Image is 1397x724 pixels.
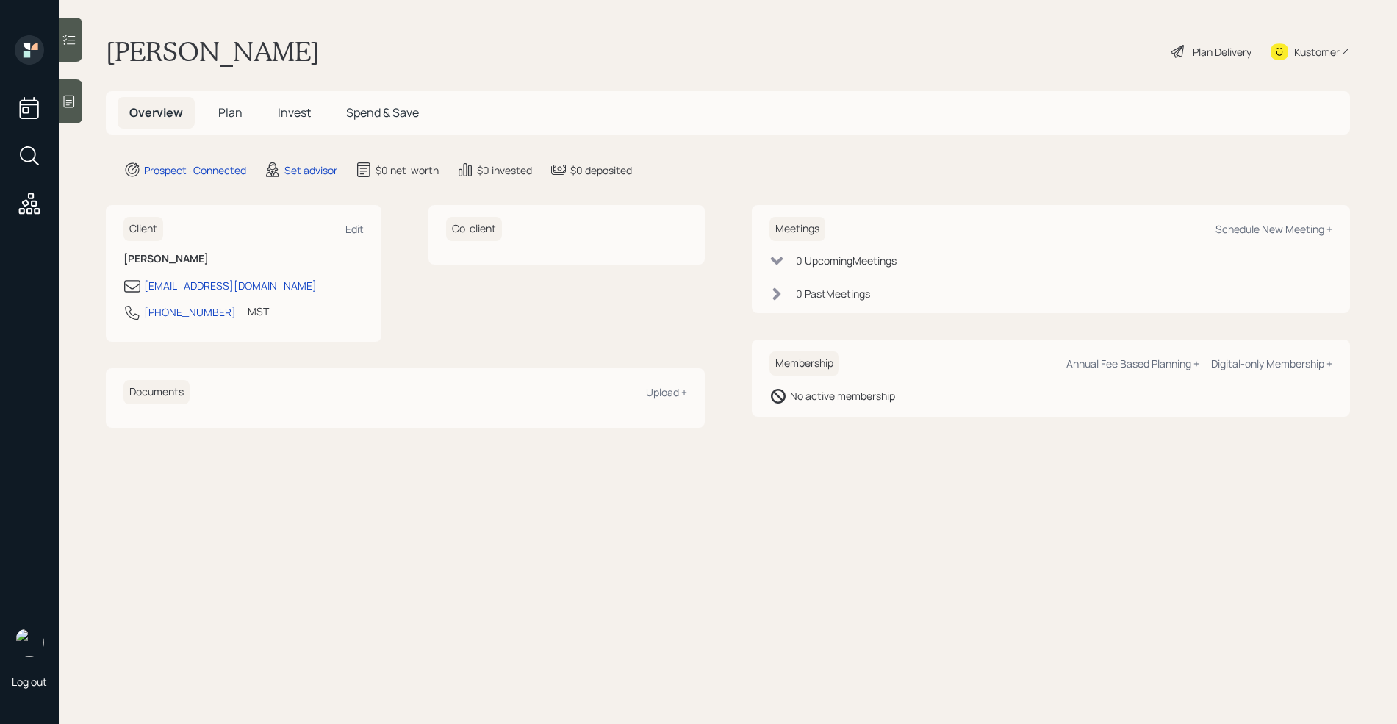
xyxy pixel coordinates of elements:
div: $0 deposited [570,162,632,178]
div: Annual Fee Based Planning + [1066,356,1199,370]
div: 0 Past Meeting s [796,286,870,301]
div: Edit [345,222,364,236]
div: $0 net-worth [376,162,439,178]
span: Invest [278,104,311,121]
div: 0 Upcoming Meeting s [796,253,897,268]
span: Spend & Save [346,104,419,121]
h6: Membership [769,351,839,376]
div: Log out [12,675,47,689]
div: Upload + [646,385,687,399]
h6: Documents [123,380,190,404]
h1: [PERSON_NAME] [106,35,320,68]
div: MST [248,304,269,319]
div: No active membership [790,388,895,404]
h6: Meetings [769,217,825,241]
div: [PHONE_NUMBER] [144,304,236,320]
div: Schedule New Meeting + [1215,222,1332,236]
h6: Co-client [446,217,502,241]
div: Kustomer [1294,44,1340,60]
span: Plan [218,104,243,121]
div: Plan Delivery [1193,44,1251,60]
div: Set advisor [284,162,337,178]
img: retirable_logo.png [15,628,44,657]
div: Prospect · Connected [144,162,246,178]
div: [EMAIL_ADDRESS][DOMAIN_NAME] [144,278,317,293]
div: $0 invested [477,162,532,178]
h6: [PERSON_NAME] [123,253,364,265]
span: Overview [129,104,183,121]
div: Digital-only Membership + [1211,356,1332,370]
h6: Client [123,217,163,241]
